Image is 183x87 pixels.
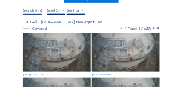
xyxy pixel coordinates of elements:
div: TGE GAS / [GEOGRAPHIC_DATA] Ineos Project ONE [23,20,103,24]
img: image_53226579 [92,33,160,72]
span: Page 1 / 6272 [128,26,151,31]
img: image_53226663 [23,33,91,72]
div: [DATE] 15:55 CEST [92,74,112,76]
div: [DATE] 16:00 CEST [23,74,45,76]
div: Camera 2 [23,27,47,31]
input: Search by date 󰅀 [23,8,42,13]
